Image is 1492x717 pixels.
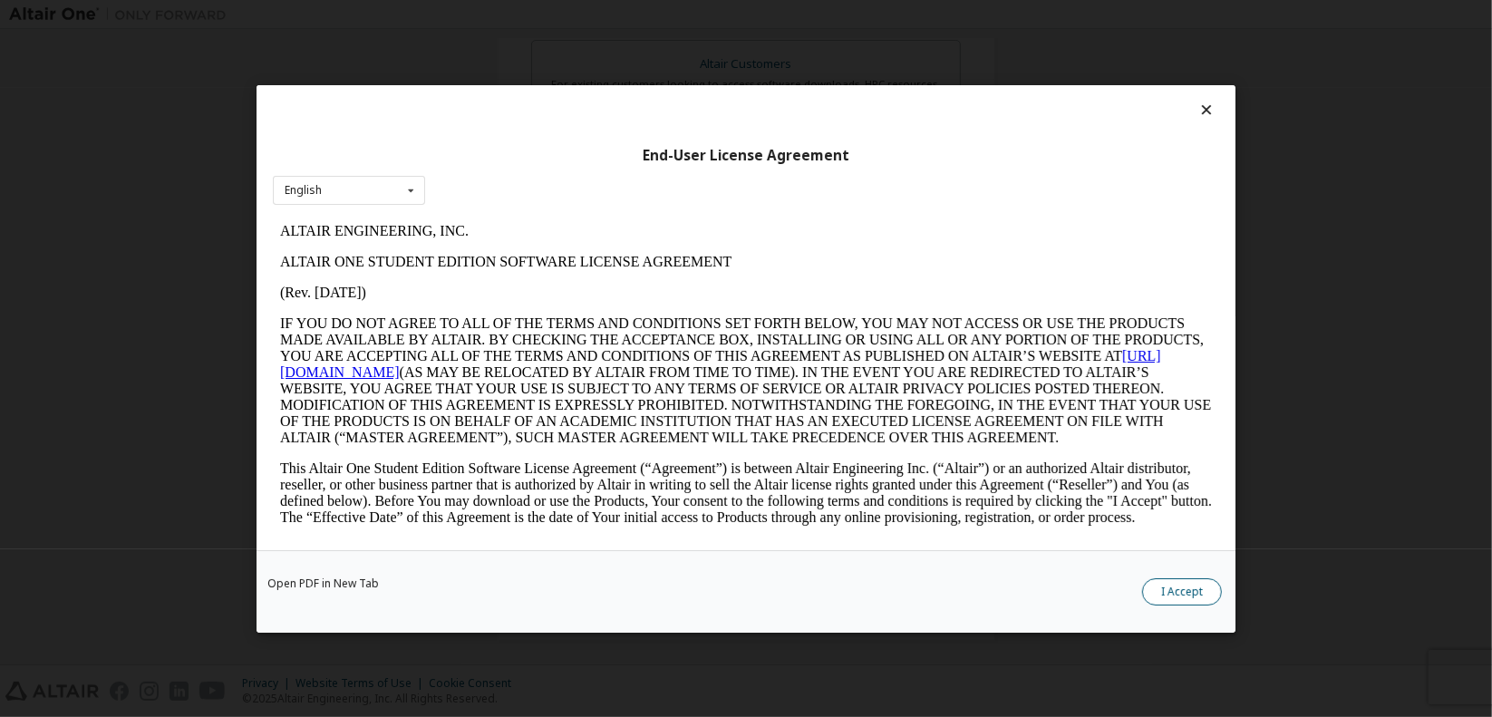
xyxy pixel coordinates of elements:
a: [URL][DOMAIN_NAME] [7,132,888,164]
p: IF YOU DO NOT AGREE TO ALL OF THE TERMS AND CONDITIONS SET FORTH BELOW, YOU MAY NOT ACCESS OR USE... [7,100,939,230]
div: English [285,185,322,196]
p: This Altair One Student Edition Software License Agreement (“Agreement”) is between Altair Engine... [7,245,939,310]
a: Open PDF in New Tab [267,577,379,588]
p: ALTAIR ENGINEERING, INC. [7,7,939,24]
div: End-User License Agreement [273,146,1219,164]
p: (Rev. [DATE]) [7,69,939,85]
button: I Accept [1142,577,1222,605]
p: ALTAIR ONE STUDENT EDITION SOFTWARE LICENSE AGREEMENT [7,38,939,54]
